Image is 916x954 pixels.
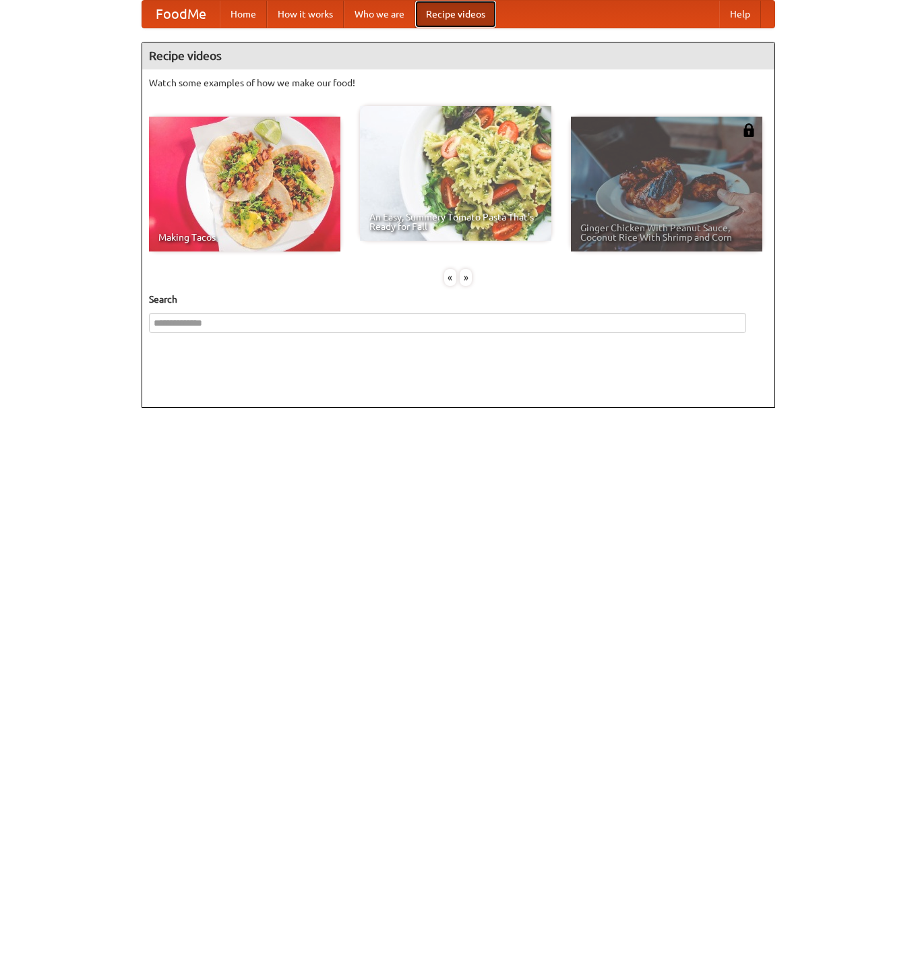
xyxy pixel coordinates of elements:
img: 483408.png [742,123,756,137]
h5: Search [149,293,768,306]
p: Watch some examples of how we make our food! [149,76,768,90]
a: An Easy, Summery Tomato Pasta That's Ready for Fall [360,106,551,241]
span: An Easy, Summery Tomato Pasta That's Ready for Fall [369,212,542,231]
a: Help [719,1,761,28]
div: » [460,269,472,286]
a: Recipe videos [415,1,496,28]
div: « [444,269,456,286]
a: Who we are [344,1,415,28]
a: FoodMe [142,1,220,28]
a: How it works [267,1,344,28]
a: Home [220,1,267,28]
a: Making Tacos [149,117,340,251]
span: Making Tacos [158,233,331,242]
h4: Recipe videos [142,42,774,69]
